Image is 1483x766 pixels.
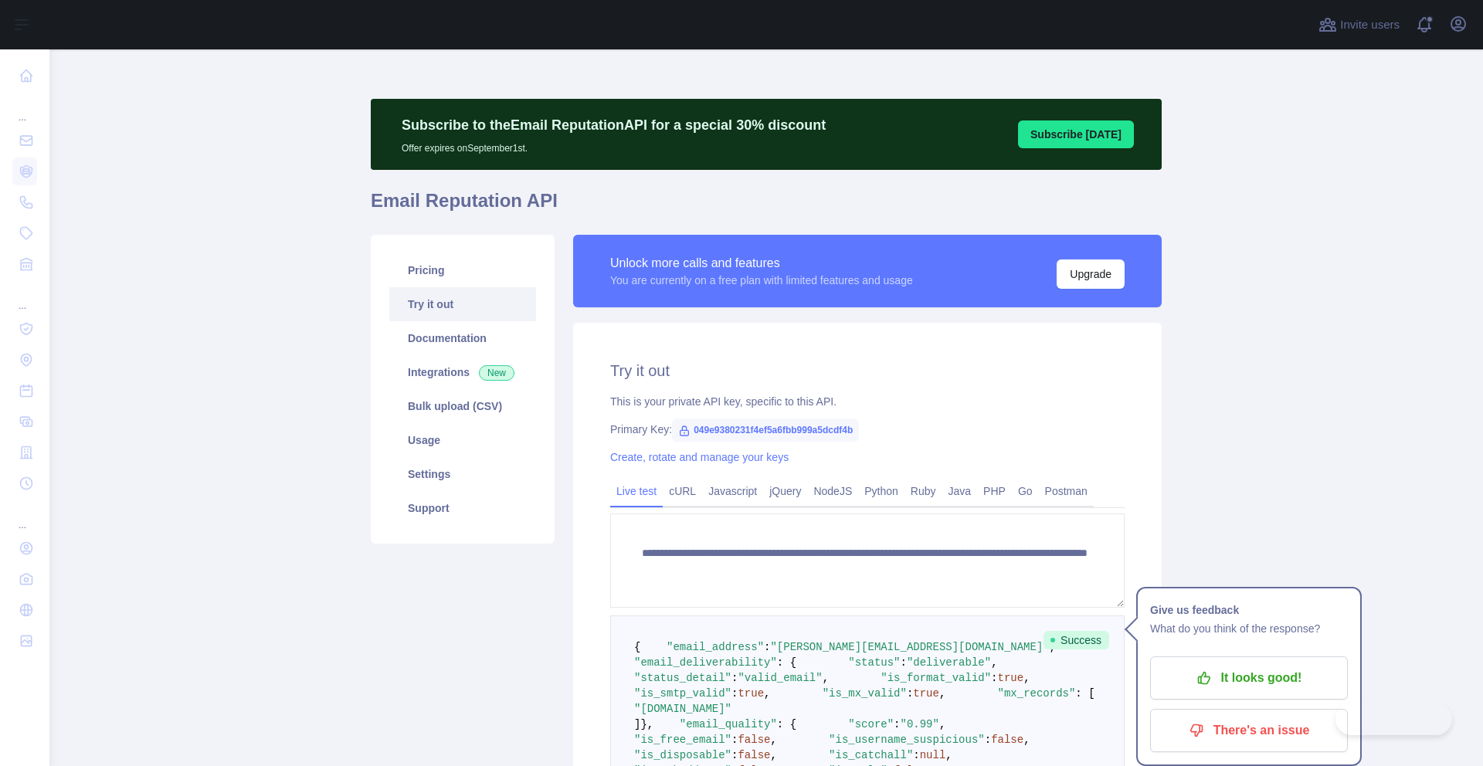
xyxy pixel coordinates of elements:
[823,672,829,684] span: ,
[1044,631,1109,649] span: Success
[901,718,939,730] span: "0.99"
[738,672,822,684] span: "valid_email"
[371,188,1162,225] h1: Email Reputation API
[848,656,900,669] span: "status"
[389,491,536,525] a: Support
[1039,479,1094,503] a: Postman
[731,749,738,761] span: :
[731,734,738,746] span: :
[634,672,731,684] span: "status_detail"
[764,641,770,653] span: :
[848,718,894,730] span: "score"
[389,423,536,457] a: Usage
[1012,479,1039,503] a: Go
[610,451,789,463] a: Create, rotate and manage your keys
[939,687,945,700] span: ,
[1023,672,1030,684] span: ,
[977,479,1012,503] a: PHP
[985,734,991,746] span: :
[998,672,1024,684] span: true
[610,273,913,288] div: You are currently on a free plan with limited features and usage
[738,749,770,761] span: false
[702,479,763,503] a: Javascript
[1057,259,1125,289] button: Upgrade
[991,672,997,684] span: :
[894,718,900,730] span: :
[770,749,776,761] span: ,
[731,672,738,684] span: :
[738,687,764,700] span: true
[913,687,939,700] span: true
[945,749,952,761] span: ,
[1150,619,1348,638] p: What do you think of the response?
[610,479,663,503] a: Live test
[942,479,978,503] a: Java
[823,687,907,700] span: "is_mx_valid"
[904,479,942,503] a: Ruby
[12,500,37,531] div: ...
[1023,734,1030,746] span: ,
[634,687,731,700] span: "is_smtp_valid"
[610,394,1125,409] div: This is your private API key, specific to this API.
[634,656,777,669] span: "email_deliverability"
[777,656,796,669] span: : {
[920,749,946,761] span: null
[829,734,985,746] span: "is_username_suspicious"
[12,93,37,124] div: ...
[858,479,904,503] a: Python
[667,641,764,653] span: "email_address"
[1150,601,1348,619] h1: Give us feedback
[770,734,776,746] span: ,
[680,718,777,730] span: "email_quality"
[634,641,640,653] span: {
[1315,12,1403,37] button: Invite users
[807,479,858,503] a: NodeJS
[12,281,37,312] div: ...
[672,419,859,442] span: 049e9380231f4ef5a6fbb999a5dcdf4b
[777,718,796,730] span: : {
[634,749,731,761] span: "is_disposable"
[991,656,997,669] span: ,
[763,479,807,503] a: jQuery
[907,687,913,700] span: :
[402,114,826,136] p: Subscribe to the Email Reputation API for a special 30 % discount
[764,687,770,700] span: ,
[1075,687,1094,700] span: : [
[610,360,1125,381] h2: Try it out
[479,365,514,381] span: New
[634,703,731,715] span: "[DOMAIN_NAME]"
[610,254,913,273] div: Unlock more calls and features
[389,321,536,355] a: Documentation
[389,287,536,321] a: Try it out
[402,136,826,154] p: Offer expires on September 1st.
[939,718,945,730] span: ,
[901,656,907,669] span: :
[389,457,536,491] a: Settings
[663,479,702,503] a: cURL
[881,672,991,684] span: "is_format_valid"
[1335,703,1452,735] iframe: Toggle Customer Support
[610,422,1125,437] div: Primary Key:
[731,687,738,700] span: :
[389,355,536,389] a: Integrations New
[1340,16,1400,34] span: Invite users
[738,734,770,746] span: false
[389,389,536,423] a: Bulk upload (CSV)
[907,656,991,669] span: "deliverable"
[634,718,640,730] span: ]
[829,749,913,761] span: "is_catchall"
[634,734,731,746] span: "is_free_email"
[913,749,919,761] span: :
[389,253,536,287] a: Pricing
[1018,120,1134,148] button: Subscribe [DATE]
[770,641,1049,653] span: "[PERSON_NAME][EMAIL_ADDRESS][DOMAIN_NAME]"
[998,687,1076,700] span: "mx_records"
[640,718,653,730] span: },
[991,734,1023,746] span: false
